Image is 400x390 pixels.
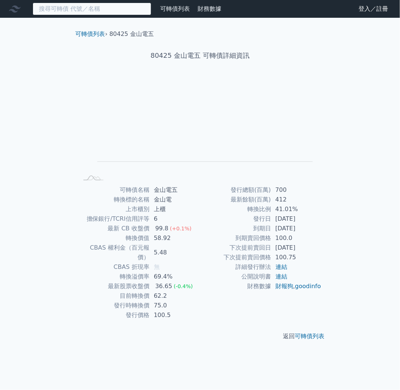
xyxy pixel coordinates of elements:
a: 登入／註冊 [353,3,394,15]
td: 62.2 [149,291,200,301]
td: 轉換比例 [200,204,271,214]
td: 公開說明書 [200,272,271,281]
td: [DATE] [271,214,322,224]
td: 擔保銀行/TCRI信用評等 [79,214,149,224]
li: › [76,30,108,39]
td: 100.0 [271,233,322,243]
td: 58.92 [149,233,200,243]
span: (-0.4%) [174,283,193,289]
td: 100.75 [271,253,322,262]
a: 連結 [275,273,287,280]
li: 80425 金山電五 [109,30,154,39]
a: 財報狗 [275,283,293,290]
td: 下次提前賣回價格 [200,253,271,262]
td: 詳細發行辦法 [200,262,271,272]
input: 搜尋可轉債 代號／名稱 [33,3,151,15]
td: 最新餘額(百萬) [200,195,271,204]
td: 100.5 [149,310,200,320]
td: 發行日 [200,214,271,224]
a: 可轉債列表 [76,30,105,37]
td: 金山電 [149,195,200,204]
td: [DATE] [271,224,322,233]
td: 財務數據 [200,281,271,291]
td: 6 [149,214,200,224]
td: 發行時轉換價 [79,301,149,310]
td: [DATE] [271,243,322,253]
td: , [271,281,322,291]
p: 返回 [70,332,331,341]
td: 最新 CB 收盤價 [79,224,149,233]
td: 75.0 [149,301,200,310]
h1: 80425 金山電五 可轉債詳細資訊 [70,50,331,61]
td: 可轉債名稱 [79,185,149,195]
td: 最新股票收盤價 [79,281,149,291]
td: 到期日 [200,224,271,233]
td: CBAS 折現率 [79,262,149,272]
td: 發行總額(百萬) [200,185,271,195]
div: 聊天小工具 [363,354,400,390]
a: goodinfo [295,283,321,290]
a: 財務數據 [198,5,221,12]
td: 41.01% [271,204,322,214]
g: Chart [90,84,313,173]
td: 轉換溢價率 [79,272,149,281]
a: 可轉債列表 [295,333,325,340]
div: 36.65 [154,281,174,291]
td: 下次提前賣回日 [200,243,271,253]
td: 轉換價值 [79,233,149,243]
td: 到期賣回價格 [200,233,271,243]
span: (+0.1%) [170,226,191,231]
iframe: Chat Widget [363,354,400,390]
td: 69.4% [149,272,200,281]
div: 99.8 [154,224,170,233]
td: 700 [271,185,322,195]
td: 目前轉換價 [79,291,149,301]
td: 上市櫃別 [79,204,149,214]
td: 5.48 [149,243,200,262]
a: 可轉債列表 [160,5,190,12]
span: 無 [154,263,160,270]
td: 金山電五 [149,185,200,195]
a: 連結 [275,263,287,270]
td: CBAS 權利金（百元報價） [79,243,149,262]
td: 412 [271,195,322,204]
td: 發行價格 [79,310,149,320]
td: 上櫃 [149,204,200,214]
td: 轉換標的名稱 [79,195,149,204]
